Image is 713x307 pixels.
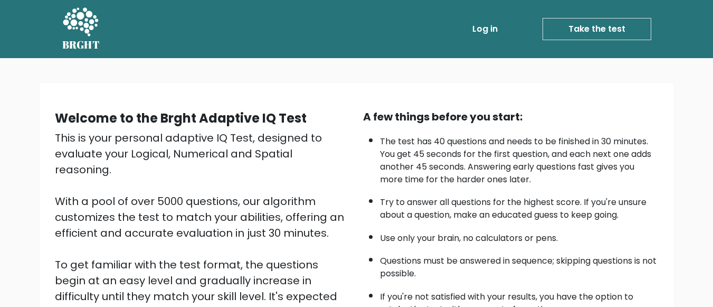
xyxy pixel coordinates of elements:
[380,191,659,221] li: Try to answer all questions for the highest score. If you're unsure about a question, make an edu...
[543,18,651,40] a: Take the test
[380,130,659,186] li: The test has 40 questions and needs to be finished in 30 minutes. You get 45 seconds for the firs...
[468,18,502,40] a: Log in
[62,4,100,54] a: BRGHT
[363,109,659,125] div: A few things before you start:
[62,39,100,51] h5: BRGHT
[380,227,659,245] li: Use only your brain, no calculators or pens.
[380,249,659,280] li: Questions must be answered in sequence; skipping questions is not possible.
[55,109,307,127] b: Welcome to the Brght Adaptive IQ Test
